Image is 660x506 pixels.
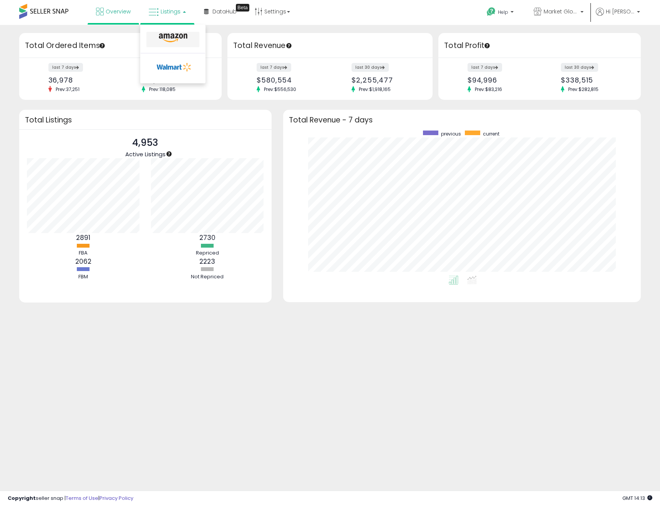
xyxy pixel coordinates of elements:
div: $580,554 [257,76,324,84]
label: last 7 days [468,63,502,72]
div: Tooltip anchor [166,150,172,157]
label: last 30 days [352,63,389,72]
div: Tooltip anchor [236,4,249,12]
h3: Total Revenue - 7 days [289,117,635,123]
b: 2223 [199,257,215,266]
span: Active Listings [125,150,166,158]
span: Prev: 37,251 [52,86,83,93]
div: $94,996 [468,76,534,84]
div: 148,887 [142,76,208,84]
h3: Total Profit [444,40,635,51]
h3: Total Listings [25,117,266,123]
span: Prev: $83,216 [471,86,506,93]
i: Get Help [486,7,496,17]
div: 36,978 [48,76,115,84]
div: FBM [60,273,106,281]
span: Prev: $556,530 [260,86,300,93]
span: Prev: $1,918,165 [355,86,395,93]
span: Overview [106,8,131,15]
h3: Total Revenue [233,40,427,51]
a: Hi [PERSON_NAME] [596,8,640,25]
b: 2891 [76,233,90,242]
span: Prev: 118,085 [145,86,179,93]
div: FBA [60,250,106,257]
span: current [483,131,499,137]
div: Tooltip anchor [484,42,491,49]
p: 4,953 [125,136,166,150]
span: previous [441,131,461,137]
label: last 7 days [48,63,83,72]
div: $2,255,477 [352,76,419,84]
span: Hi [PERSON_NAME] [606,8,635,15]
div: Not Repriced [184,273,231,281]
span: Listings [161,8,181,15]
b: 2062 [75,257,91,266]
span: DataHub [212,8,237,15]
a: Help [481,1,521,25]
div: Repriced [184,250,231,257]
span: Prev: $282,815 [564,86,602,93]
span: Market Global [544,8,578,15]
div: Tooltip anchor [285,42,292,49]
label: last 7 days [257,63,291,72]
h3: Total Ordered Items [25,40,216,51]
label: last 30 days [561,63,598,72]
b: 2730 [199,233,216,242]
span: Help [498,9,508,15]
div: $338,515 [561,76,627,84]
div: Tooltip anchor [99,42,106,49]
